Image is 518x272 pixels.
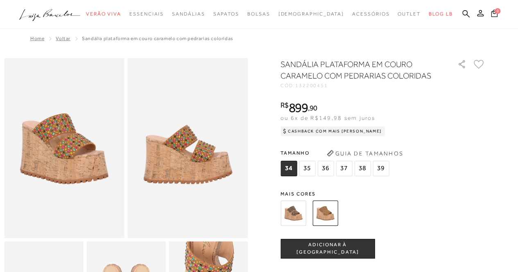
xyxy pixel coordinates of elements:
[247,11,270,17] span: Bolsas
[278,11,344,17] span: [DEMOGRAPHIC_DATA]
[280,101,289,109] i: R$
[56,36,70,41] a: Voltar
[373,161,389,176] span: 39
[495,8,500,14] span: 0
[213,7,239,22] a: noSubCategoriesText
[352,11,389,17] span: Acessórios
[280,115,375,121] span: ou 6x de R$149,98 sem juros
[278,7,344,22] a: noSubCategoriesText
[289,100,308,115] span: 899
[247,7,270,22] a: noSubCategoriesText
[280,83,444,88] div: CÓD:
[86,11,121,17] span: Verão Viva
[299,161,315,176] span: 35
[213,11,239,17] span: Sapatos
[429,11,452,17] span: BLOG LB
[352,7,389,22] a: noSubCategoriesText
[128,58,248,238] img: image
[310,103,317,112] span: 90
[489,9,500,20] button: 0
[172,7,205,22] a: noSubCategoriesText
[86,7,121,22] a: noSubCategoriesText
[336,161,352,176] span: 37
[280,239,375,259] button: ADICIONAR À [GEOGRAPHIC_DATA]
[308,104,317,112] i: ,
[354,161,371,176] span: 38
[312,200,338,226] img: SANDÁLIA PLATAFORMA EM COURO CARAMELO COM PEDRARIAS COLORIDAS
[280,126,385,136] div: Cashback com Mais [PERSON_NAME]
[398,7,421,22] a: noSubCategoriesText
[172,11,205,17] span: Sandálias
[317,161,334,176] span: 36
[280,161,297,176] span: 34
[280,147,391,159] span: Tamanho
[82,36,233,41] span: SANDÁLIA PLATAFORMA EM COURO CARAMELO COM PEDRARIAS COLORIDAS
[324,147,406,160] button: Guia de Tamanhos
[281,241,374,256] span: ADICIONAR À [GEOGRAPHIC_DATA]
[129,7,164,22] a: noSubCategoriesText
[398,11,421,17] span: Outlet
[429,7,452,22] a: BLOG LB
[280,200,306,226] img: SANDÁLIA PLATAFORMA EM COURO CAFÉ COM PEDRARIAS
[280,58,434,81] h1: SANDÁLIA PLATAFORMA EM COURO CARAMELO COM PEDRARIAS COLORIDAS
[4,58,124,238] img: image
[280,191,485,196] span: Mais cores
[129,11,164,17] span: Essenciais
[30,36,44,41] a: Home
[295,83,328,88] span: 132200451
